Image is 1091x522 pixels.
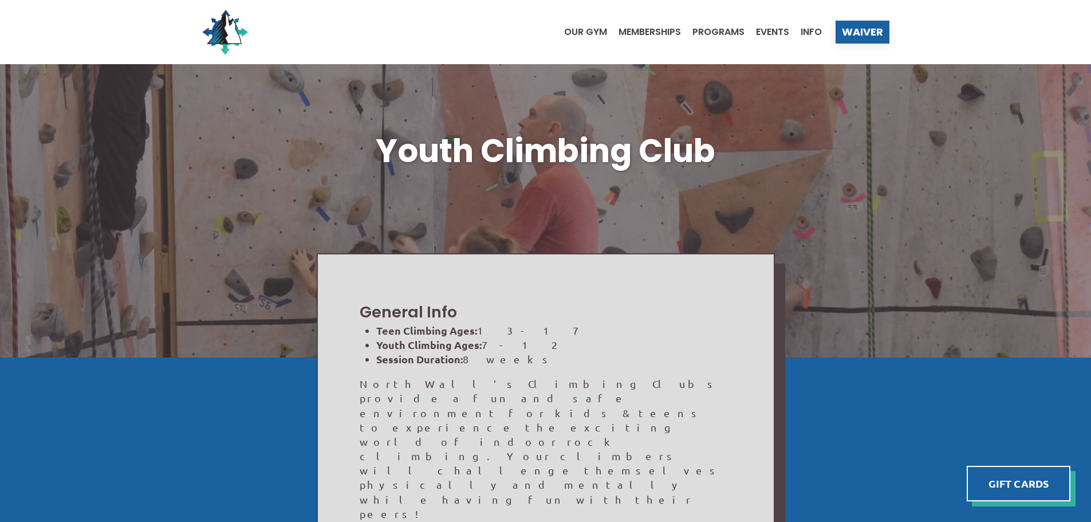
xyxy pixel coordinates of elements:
[376,337,731,352] li: 7 - 12
[553,28,607,37] a: Our Gym
[376,352,463,366] strong: Session Duration:
[202,129,889,174] h1: Youth Climbing Club
[842,27,883,37] span: Waiver
[745,28,789,37] a: Events
[692,28,745,37] span: Programs
[376,352,731,366] li: 8 weeks
[836,21,889,44] a: Waiver
[360,301,732,323] h2: General Info
[789,28,822,37] a: Info
[756,28,789,37] span: Events
[607,28,681,37] a: Memberships
[376,338,482,351] strong: Youth Climbing Ages:
[360,376,732,521] p: North Wall’s Climbing Clubs provide a fun and safe environment for kids & teens to experience the...
[619,28,681,37] span: Memberships
[564,28,607,37] span: Our Gym
[202,9,248,55] img: North Wall Logo
[681,28,745,37] a: Programs
[801,28,822,37] span: Info
[376,324,477,337] strong: Teen Climbing Ages:
[376,323,731,337] li: 13 - 17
